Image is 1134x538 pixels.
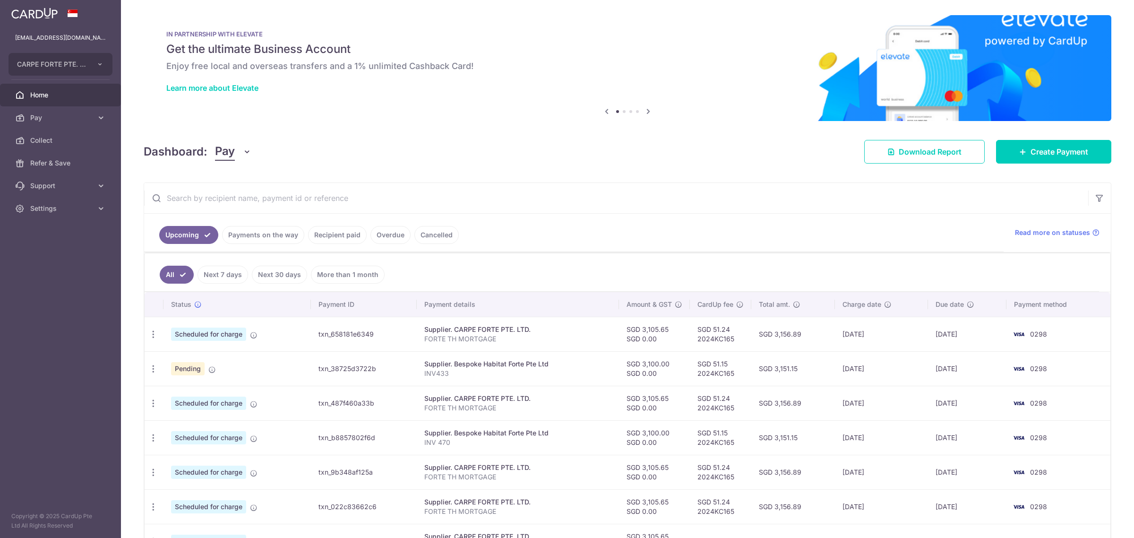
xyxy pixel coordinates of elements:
td: SGD 3,105.65 SGD 0.00 [619,489,690,524]
span: Download Report [899,146,962,157]
td: SGD 51.15 2024KC165 [690,351,751,386]
span: 0298 [1030,399,1047,407]
a: Download Report [864,140,985,164]
div: Supplier. Bespoke Habitat Forte Pte Ltd [424,359,611,369]
input: Search by recipient name, payment id or reference [144,183,1088,213]
span: 0298 [1030,434,1047,442]
p: FORTE TH MORTGAGE [424,403,611,413]
td: txn_38725d3722b [311,351,417,386]
td: SGD 3,100.00 SGD 0.00 [619,351,690,386]
span: Pay [30,113,93,122]
a: Read more on statuses [1015,228,1100,237]
div: Supplier. CARPE FORTE PTE. LTD. [424,463,611,472]
p: FORTE TH MORTGAGE [424,507,611,516]
td: SGD 3,105.65 SGD 0.00 [619,455,690,489]
img: Bank Card [1009,363,1028,374]
th: Payment method [1006,292,1110,317]
div: Supplier. Bespoke Habitat Forte Pte Ltd [424,428,611,438]
th: Payment ID [311,292,417,317]
td: [DATE] [835,317,928,351]
span: Collect [30,136,93,145]
span: Scheduled for charge [171,328,246,341]
span: Scheduled for charge [171,466,246,479]
button: Pay [215,143,251,161]
p: [EMAIL_ADDRESS][DOMAIN_NAME] [15,33,106,43]
td: txn_658181e6349 [311,317,417,351]
h6: Enjoy free local and overseas transfers and a 1% unlimited Cashback Card! [166,61,1089,72]
button: CARPE FORTE PTE. LTD. [9,53,112,76]
a: Next 7 days [198,266,248,284]
span: Scheduled for charge [171,500,246,513]
td: txn_b8857802f6d [311,420,417,455]
p: FORTE TH MORTGAGE [424,472,611,482]
span: Home [30,90,93,100]
p: IN PARTNERSHIP WITH ELEVATE [166,30,1089,38]
td: [DATE] [835,351,928,386]
td: [DATE] [928,317,1006,351]
img: Bank Card [1009,398,1028,409]
p: INV 470 [424,438,611,447]
span: Status [171,300,191,309]
td: [DATE] [928,455,1006,489]
span: Settings [30,204,93,213]
td: SGD 3,105.65 SGD 0.00 [619,317,690,351]
td: [DATE] [928,386,1006,420]
td: SGD 3,105.65 SGD 0.00 [619,386,690,420]
a: All [160,266,194,284]
span: Charge date [842,300,881,309]
span: 0298 [1030,468,1047,476]
a: More than 1 month [311,266,385,284]
img: CardUp [11,8,58,19]
span: Pay [215,143,235,161]
a: Upcoming [159,226,218,244]
a: Create Payment [996,140,1111,164]
td: SGD 3,151.15 [751,420,835,455]
a: Overdue [370,226,411,244]
span: Scheduled for charge [171,397,246,410]
span: Scheduled for charge [171,431,246,444]
td: txn_487f460a33b [311,386,417,420]
h5: Get the ultimate Business Account [166,42,1089,57]
td: SGD 3,156.89 [751,386,835,420]
img: Bank Card [1009,501,1028,512]
span: Due date [936,300,964,309]
a: Recipient paid [308,226,367,244]
span: 0298 [1030,330,1047,338]
span: Create Payment [1031,146,1088,157]
td: txn_9b348af125a [311,455,417,489]
td: SGD 3,100.00 SGD 0.00 [619,420,690,455]
p: FORTE TH MORTGAGE [424,334,611,344]
h4: Dashboard: [144,143,207,160]
td: SGD 51.15 2024KC165 [690,420,751,455]
img: Bank Card [1009,432,1028,443]
td: SGD 51.24 2024KC165 [690,386,751,420]
a: Next 30 days [252,266,307,284]
span: Pending [171,362,205,375]
a: Learn more about Elevate [166,83,258,93]
span: 0298 [1030,364,1047,373]
img: Bank Card [1009,329,1028,340]
span: CardUp fee [697,300,733,309]
img: Renovation banner [144,15,1111,121]
td: [DATE] [835,420,928,455]
td: SGD 51.24 2024KC165 [690,317,751,351]
td: SGD 51.24 2024KC165 [690,455,751,489]
td: txn_022c83662c6 [311,489,417,524]
span: 0298 [1030,503,1047,511]
div: Supplier. CARPE FORTE PTE. LTD. [424,325,611,334]
p: INV433 [424,369,611,378]
td: SGD 3,156.89 [751,317,835,351]
td: [DATE] [928,420,1006,455]
td: [DATE] [928,351,1006,386]
td: [DATE] [835,455,928,489]
td: SGD 3,156.89 [751,455,835,489]
td: [DATE] [928,489,1006,524]
a: Payments on the way [222,226,304,244]
span: Amount & GST [627,300,672,309]
td: SGD 51.24 2024KC165 [690,489,751,524]
a: Cancelled [414,226,459,244]
td: [DATE] [835,386,928,420]
td: SGD 3,156.89 [751,489,835,524]
span: Support [30,181,93,191]
td: SGD 3,151.15 [751,351,835,386]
